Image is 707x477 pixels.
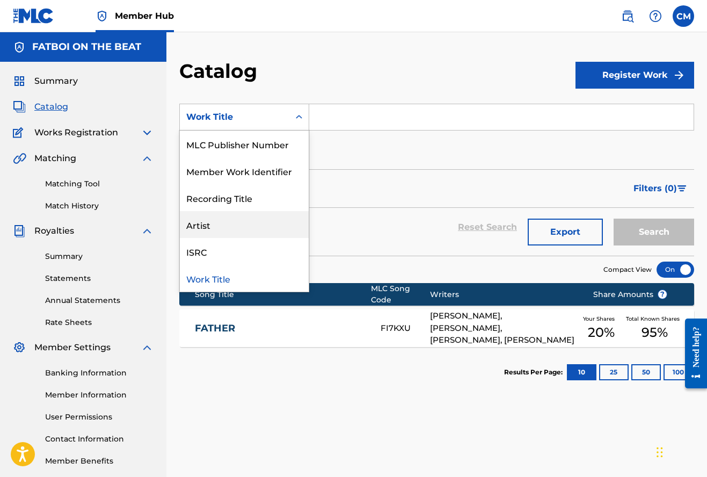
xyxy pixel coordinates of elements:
[34,225,74,237] span: Royalties
[141,126,154,139] img: expand
[528,219,603,245] button: Export
[653,425,707,477] iframe: Chat Widget
[45,295,154,306] a: Annual Statements
[430,310,577,346] div: [PERSON_NAME], [PERSON_NAME], [PERSON_NAME], [PERSON_NAME]
[45,411,154,423] a: User Permissions
[45,178,154,190] a: Matching Tool
[195,289,371,300] div: Song Title
[180,238,309,265] div: ISRC
[141,341,154,354] img: expand
[371,283,429,306] div: MLC Song Code
[673,5,694,27] div: User Menu
[381,322,429,335] div: FI7KXU
[34,75,78,88] span: Summary
[677,308,707,400] iframe: Resource Center
[180,211,309,238] div: Artist
[13,100,26,113] img: Catalog
[645,5,666,27] div: Help
[642,323,668,342] span: 95 %
[13,75,78,88] a: SummarySummary
[658,290,667,299] span: ?
[627,175,694,202] button: Filters (0)
[649,10,662,23] img: help
[575,62,694,89] button: Register Work
[141,152,154,165] img: expand
[631,364,661,380] button: 50
[603,265,652,274] span: Compact View
[180,131,309,157] div: MLC Publisher Number
[45,273,154,284] a: Statements
[115,10,174,22] span: Member Hub
[13,152,26,165] img: Matching
[567,364,596,380] button: 10
[195,322,367,335] a: FATHER
[504,367,565,377] p: Results Per Page:
[13,100,68,113] a: CatalogCatalog
[34,152,76,165] span: Matching
[45,200,154,212] a: Match History
[13,341,26,354] img: Member Settings
[34,341,111,354] span: Member Settings
[96,10,108,23] img: Top Rightsholder
[141,225,154,237] img: expand
[34,126,118,139] span: Works Registration
[45,456,154,467] a: Member Benefits
[633,182,677,195] span: Filters ( 0 )
[34,100,68,113] span: Catalog
[179,104,694,256] form: Search Form
[621,10,634,23] img: search
[180,184,309,211] div: Recording Title
[13,126,27,139] img: Works Registration
[32,41,141,53] h5: FATBOI ON THE BEAT
[657,436,663,468] div: Drag
[45,433,154,445] a: Contact Information
[180,157,309,184] div: Member Work Identifier
[45,251,154,262] a: Summary
[588,323,615,342] span: 20 %
[45,367,154,379] a: Banking Information
[430,289,577,300] div: Writers
[13,75,26,88] img: Summary
[677,185,687,192] img: filter
[13,225,26,237] img: Royalties
[45,389,154,401] a: Member Information
[179,59,263,83] h2: Catalog
[13,41,26,54] img: Accounts
[593,289,667,300] span: Share Amounts
[617,5,638,27] a: Public Search
[45,317,154,328] a: Rate Sheets
[599,364,629,380] button: 25
[180,265,309,292] div: Work Title
[673,69,686,82] img: f7272a7cc735f4ea7f67.svg
[626,315,684,323] span: Total Known Shares
[583,315,619,323] span: Your Shares
[664,364,693,380] button: 100
[186,111,283,124] div: Work Title
[13,8,54,24] img: MLC Logo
